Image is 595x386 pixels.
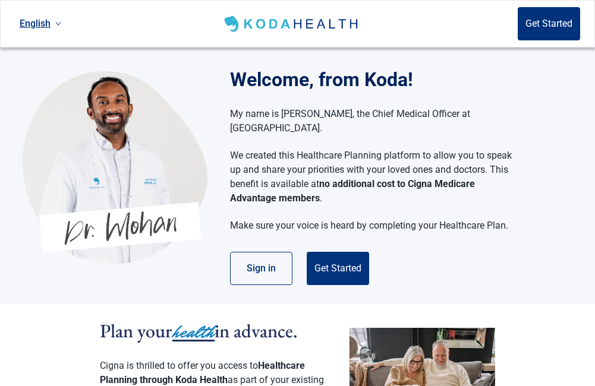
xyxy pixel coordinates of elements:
[230,107,512,135] p: My name is [PERSON_NAME], the Chief Medical Officer at [GEOGRAPHIC_DATA].
[230,252,292,285] button: Sign in
[518,7,580,40] button: Get Started
[215,318,298,343] span: in advance.
[230,219,512,233] p: Make sure your voice is heard by completing your Healthcare Plan.
[172,319,215,345] span: health
[222,14,363,33] img: Koda Health
[100,360,258,371] span: Cigna is thrilled to offer you access to
[230,178,475,204] strong: no additional cost to Cigna Medicare Advantage members
[15,14,66,33] a: Current language: English
[100,318,172,343] span: Plan your
[23,71,207,264] img: Koda Health
[55,21,61,27] span: down
[230,148,512,205] p: We created this Healthcare Planning platform to allow you to speak up and share your priorities w...
[307,252,369,285] button: Get Started
[230,65,524,94] h1: Welcome, from Koda!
